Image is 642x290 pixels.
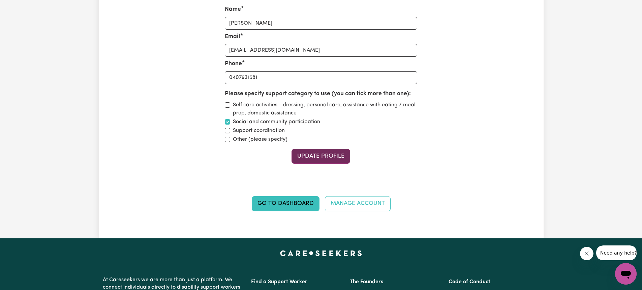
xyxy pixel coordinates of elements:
label: Email [225,32,240,41]
a: Code of Conduct [449,279,490,285]
input: e.g. 0410 821 981 [225,71,417,84]
a: Go to Dashboard [252,196,319,211]
a: The Founders [350,279,383,285]
input: e.g. amber.smith@gmail.com [225,44,417,57]
label: Phone [225,59,242,68]
iframe: Button to launch messaging window [615,263,637,285]
iframe: Close message [580,247,593,260]
button: Update Profile [292,149,350,164]
label: Name [225,5,241,14]
label: Please specify support category to use (you can tick more than one): [225,89,411,98]
input: e.g. Amber Smith [225,17,417,30]
label: Support coordination [233,127,285,135]
label: Social and community participation [233,118,320,126]
iframe: Message from company [596,245,637,260]
label: Self care activities - dressing, personal care, assistance with eating / meal prep, domestic assi... [233,101,417,117]
a: Careseekers home page [280,251,362,256]
a: Manage Account [325,196,391,211]
a: Find a Support Worker [251,279,307,285]
label: Other (please specify) [233,135,287,143]
span: Need any help? [4,5,41,10]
